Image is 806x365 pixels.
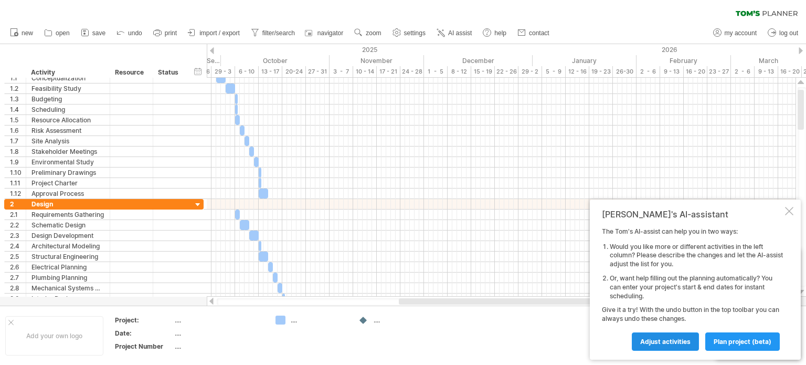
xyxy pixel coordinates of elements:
div: 1.9 [10,157,26,167]
a: log out [765,26,801,40]
div: 1.1 [10,73,26,83]
div: Resource Allocation [31,115,104,125]
span: AI assist [448,29,472,37]
li: Or, want help filling out the planning automatically? You can enter your project's start & end da... [610,274,783,300]
span: settings [404,29,426,37]
div: Add your own logo [5,316,103,356]
div: Project: [115,316,173,325]
div: 1.8 [10,147,26,157]
div: Risk Assessment [31,126,104,135]
a: new [7,26,36,40]
div: Structural Engineering [31,252,104,262]
a: help [480,26,510,40]
span: navigator [317,29,343,37]
div: 1 - 5 [424,66,448,77]
div: 27 - 31 [306,66,330,77]
div: Status [158,67,181,78]
span: print [165,29,177,37]
span: save [92,29,105,37]
div: 8 - 12 [448,66,471,77]
a: import / export [185,26,243,40]
a: contact [515,26,553,40]
div: Interior Design [31,294,104,304]
div: 12 - 16 [566,66,589,77]
div: 29 - 2 [518,66,542,77]
div: .... [291,316,348,325]
span: help [494,29,506,37]
div: 9 - 13 [755,66,778,77]
div: Project Charter [31,178,104,188]
div: Budgeting [31,94,104,104]
a: navigator [303,26,346,40]
div: Environmental Study [31,157,104,167]
a: open [41,26,73,40]
div: 15 - 19 [471,66,495,77]
div: Design [31,199,104,209]
div: 1.2 [10,84,26,93]
div: 24 - 28 [400,66,424,77]
div: Schematic Design [31,220,104,230]
span: filter/search [262,29,295,37]
div: 2.5 [10,252,26,262]
div: 1.6 [10,126,26,135]
div: Mechanical Systems Design [31,283,104,293]
div: 22 - 26 [495,66,518,77]
div: Feasibility Study [31,84,104,93]
div: 23 - 27 [707,66,731,77]
span: my account [725,29,757,37]
div: 2.8 [10,283,26,293]
div: Resource [115,67,147,78]
a: my account [710,26,760,40]
a: undo [114,26,145,40]
div: The Tom's AI-assist can help you in two ways: Give it a try! With the undo button in the top tool... [602,227,783,350]
div: 29 - 3 [211,66,235,77]
div: 2.1 [10,210,26,220]
div: 1.5 [10,115,26,125]
div: 6 - 10 [235,66,259,77]
span: import / export [199,29,240,37]
div: December 2025 [424,55,533,66]
a: AI assist [434,26,475,40]
div: 1.4 [10,105,26,114]
div: 20-24 [282,66,306,77]
div: 1.7 [10,136,26,146]
div: Date: [115,329,173,338]
div: 13 - 17 [259,66,282,77]
div: .... [175,342,263,351]
div: January 2026 [533,55,637,66]
div: 2 [10,199,26,209]
div: 26-30 [613,66,637,77]
div: 5 - 9 [542,66,566,77]
div: 16 - 20 [684,66,707,77]
span: undo [128,29,142,37]
div: Design Development [31,231,104,241]
div: 2.4 [10,241,26,251]
div: Activity [31,67,104,78]
div: Stakeholder Meetings [31,147,104,157]
div: Requirements Gathering [31,210,104,220]
div: Preliminary Drawings [31,168,104,178]
div: 19 - 23 [589,66,613,77]
span: zoom [366,29,381,37]
li: Would you like more or different activities in the left column? Please describe the changes and l... [610,243,783,269]
div: Conceptualization [31,73,104,83]
span: new [22,29,33,37]
div: Plumbing Planning [31,273,104,283]
div: 2.2 [10,220,26,230]
div: October 2025 [221,55,330,66]
div: Scheduling [31,105,104,114]
a: filter/search [248,26,298,40]
a: print [151,26,180,40]
div: 2.7 [10,273,26,283]
div: Project Number [115,342,173,351]
div: Electrical Planning [31,262,104,272]
div: Site Analysis [31,136,104,146]
div: November 2025 [330,55,424,66]
div: 2.3 [10,231,26,241]
a: plan project (beta) [705,332,780,351]
div: 2 - 6 [731,66,755,77]
div: 17 - 21 [377,66,400,77]
div: 2.9 [10,294,26,304]
div: .... [175,316,263,325]
div: Architectural Modeling [31,241,104,251]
